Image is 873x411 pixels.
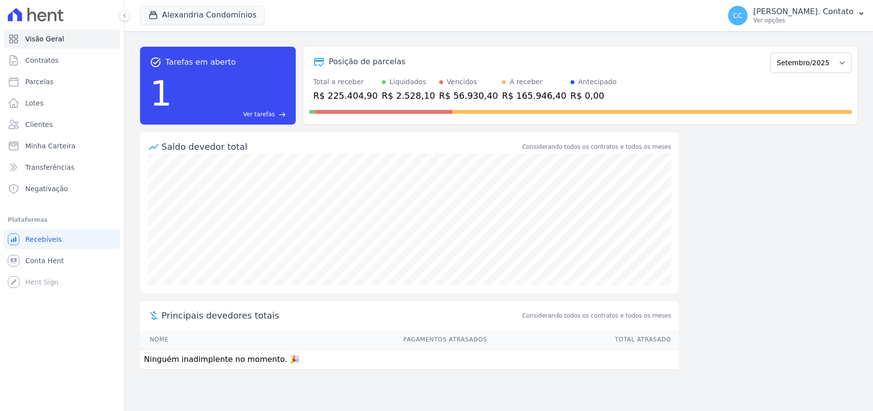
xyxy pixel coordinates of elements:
[570,89,617,102] div: R$ 0,00
[487,330,679,350] th: Total Atrasado
[25,77,53,87] span: Parcelas
[4,115,120,134] a: Clientes
[236,330,487,350] th: Pagamentos Atrasados
[4,29,120,49] a: Visão Geral
[4,158,120,177] a: Transferências
[733,12,743,19] span: CC
[4,72,120,91] a: Parcelas
[753,17,854,24] p: Ver opções
[4,179,120,198] a: Negativação
[25,141,75,151] span: Minha Carteira
[753,7,854,17] p: [PERSON_NAME]. Contato
[165,56,236,68] span: Tarefas em aberto
[447,77,477,87] div: Vencidos
[279,111,286,118] span: east
[313,89,378,102] div: R$ 225.404,90
[25,34,64,44] span: Visão Geral
[161,140,520,153] div: Saldo devedor total
[140,330,236,350] th: Nome
[4,136,120,156] a: Minha Carteira
[4,93,120,113] a: Lotes
[390,77,427,87] div: Liquidados
[522,143,671,151] div: Considerando todos os contratos e todos os meses
[140,350,679,370] td: Ninguém inadimplente no momento. 🎉
[140,6,265,24] button: Alexandria Condomínios
[439,89,498,102] div: R$ 56.930,40
[4,251,120,270] a: Conta Hent
[161,309,520,322] span: Principais devedores totais
[150,68,172,119] div: 1
[720,2,873,29] button: CC [PERSON_NAME]. Contato Ver opções
[150,56,161,68] span: task_alt
[522,311,671,320] span: Considerando todos os contratos e todos os meses
[25,162,74,172] span: Transferências
[510,77,543,87] div: A receber
[502,89,567,102] div: R$ 165.946,40
[25,55,58,65] span: Contratos
[4,51,120,70] a: Contratos
[25,256,64,266] span: Conta Hent
[176,110,286,119] a: Ver tarefas east
[243,110,275,119] span: Ver tarefas
[4,230,120,249] a: Recebíveis
[313,77,378,87] div: Total a receber
[8,214,116,226] div: Plataformas
[25,98,44,108] span: Lotes
[329,56,406,68] div: Posição de parcelas
[25,184,68,194] span: Negativação
[382,89,435,102] div: R$ 2.528,10
[25,234,62,244] span: Recebíveis
[578,77,617,87] div: Antecipado
[25,120,53,129] span: Clientes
